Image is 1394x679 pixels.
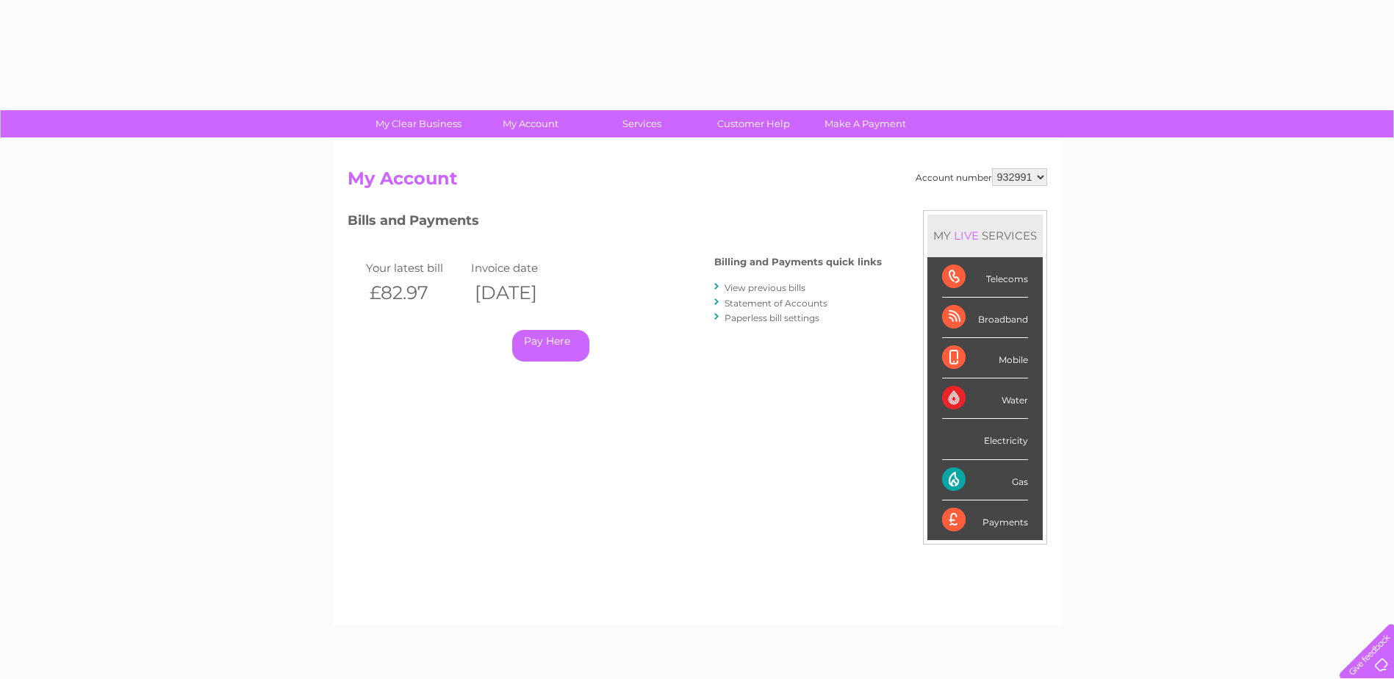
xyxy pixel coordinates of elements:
[725,312,819,323] a: Paperless bill settings
[942,257,1028,298] div: Telecoms
[942,460,1028,500] div: Gas
[362,278,468,308] th: £82.97
[916,168,1047,186] div: Account number
[693,110,814,137] a: Customer Help
[942,338,1028,378] div: Mobile
[470,110,591,137] a: My Account
[942,378,1028,419] div: Water
[467,278,573,308] th: [DATE]
[714,256,882,267] h4: Billing and Payments quick links
[362,258,468,278] td: Your latest bill
[348,210,882,236] h3: Bills and Payments
[348,168,1047,196] h2: My Account
[942,298,1028,338] div: Broadband
[467,258,573,278] td: Invoice date
[725,282,805,293] a: View previous bills
[942,500,1028,540] div: Payments
[725,298,827,309] a: Statement of Accounts
[512,330,589,362] a: Pay Here
[362,330,490,351] a: .
[805,110,926,137] a: Make A Payment
[581,110,703,137] a: Services
[942,419,1028,459] div: Electricity
[927,215,1043,256] div: MY SERVICES
[951,229,982,242] div: LIVE
[358,110,479,137] a: My Clear Business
